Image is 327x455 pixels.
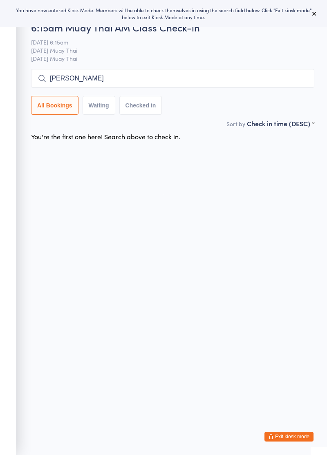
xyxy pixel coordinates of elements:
div: Check in time (DESC) [247,119,314,128]
button: Exit kiosk mode [264,432,314,442]
button: Waiting [83,96,115,115]
h2: 6:15am Muay Thai AM Class Check-in [31,20,314,34]
span: [DATE] Muay Thai [31,54,314,62]
span: [DATE] Muay Thai [31,46,302,54]
span: [DATE] 6:15am [31,38,302,46]
button: Checked in [119,96,162,115]
div: You have now entered Kiosk Mode. Members will be able to check themselves in using the search fie... [13,7,314,20]
button: All Bookings [31,96,78,115]
div: You're the first one here! Search above to check in. [31,132,180,141]
label: Sort by [226,120,245,128]
input: Search [31,69,314,88]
